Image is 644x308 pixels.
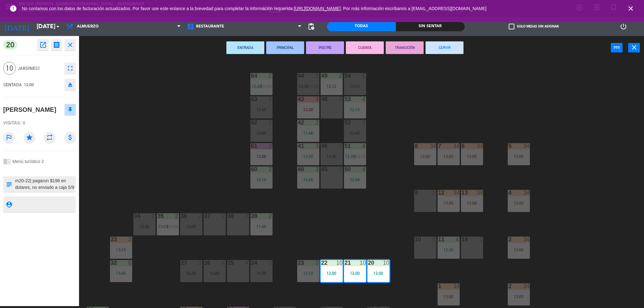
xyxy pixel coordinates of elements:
i: repeat [44,132,55,143]
i: outlined_flag [3,132,15,143]
i: subject [5,181,12,188]
div: 3 [269,260,273,266]
div: 3 [199,260,202,266]
div: 37 [204,213,205,219]
div: 34 [524,190,530,196]
div: 13:45 [344,131,366,135]
div: 48 [321,96,322,102]
i: eject [66,81,74,88]
button: TRANSICIÓN [386,41,424,54]
div: 1 [438,283,439,289]
i: attach_money [64,132,76,143]
div: 34 [453,143,460,149]
span: 10 [3,62,16,75]
div: 4 [508,190,509,196]
div: 12:45 [250,107,273,112]
div: 2 [339,96,343,102]
div: 2 [175,213,179,219]
div: 26 [204,260,205,266]
i: open_in_new [39,41,47,49]
span: | [261,84,262,89]
div: 35 [157,213,158,219]
button: PRINCIPAL [266,41,304,54]
button: POSTRE [306,41,344,54]
div: 2 [316,120,319,125]
div: 13:15 [110,248,132,252]
span: 20 [3,40,17,50]
i: close [627,5,635,12]
span: SENTADA [3,82,22,87]
div: 13:00 [461,154,483,159]
div: 13:10 [297,271,319,275]
div: 7 [438,143,439,149]
div: 3 [316,166,319,172]
div: 2 [269,73,273,79]
div: 2 [432,237,436,242]
div: 34 [477,143,483,149]
button: open_in_new [37,39,49,51]
span: | [167,224,169,229]
a: [URL][DOMAIN_NAME] [294,6,341,11]
span: No contamos con los datos de facturación actualizados. Por favor use este enlance a la brevedad p... [22,6,487,11]
div: 2 [269,213,273,219]
div: 34 [524,237,530,242]
div: Sin sentar [396,22,465,31]
div: 5 [362,73,366,79]
i: person_pin [5,201,12,208]
div: 2 [269,96,273,102]
button: receipt [51,39,62,51]
div: 10 [383,260,389,266]
div: 2 [479,237,483,242]
span: | [308,84,309,89]
span: Menú turístico 2 [12,159,44,164]
div: 12:08 [250,154,273,159]
div: 13:00 [438,154,460,159]
div: 12:00 [344,271,366,275]
button: close [64,39,76,51]
span: 12:00 [24,82,34,87]
div: 13:00 [461,201,483,205]
div: 13:00 [508,294,530,299]
div: 12:45 [297,178,319,182]
div: 13:30 [321,154,343,159]
div: Visitas: 0 [3,118,76,129]
div: 45 [321,166,322,172]
i: close [66,41,74,49]
div: 34 [430,143,436,149]
div: 13:00 [508,201,530,205]
div: 14:30 [180,271,202,275]
div: [PERSON_NAME] [3,105,56,115]
div: 3 [508,237,509,242]
div: 12:00 [367,271,389,275]
div: 4 [456,237,460,242]
div: 6 [128,260,132,266]
i: arrow_drop_down [54,23,62,30]
span: | [354,154,356,159]
div: 10 [336,260,343,266]
div: 4 [362,166,366,172]
div: 12:12 [321,84,343,88]
div: 46 [321,143,322,149]
div: 13:00 [508,154,530,159]
i: star [24,132,35,143]
div: 3 [316,96,319,102]
div: 11 [438,237,439,242]
div: 1 [339,143,343,149]
div: 49 [321,73,322,79]
div: 22 [321,260,322,266]
div: 2 [128,237,132,242]
button: fullscreen [64,63,76,74]
div: 2 [508,283,509,289]
span: 16:00 [309,84,319,89]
